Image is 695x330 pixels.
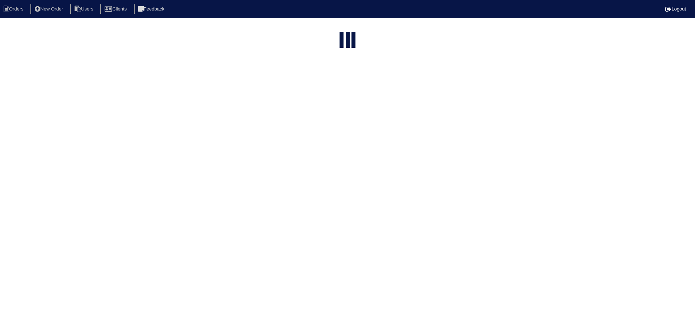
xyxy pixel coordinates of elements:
li: New Order [30,4,69,14]
li: Users [70,4,99,14]
li: Clients [100,4,132,14]
li: Feedback [134,4,170,14]
a: Users [70,6,99,12]
div: loading... [346,32,350,49]
a: New Order [30,6,69,12]
a: Logout [665,6,686,12]
a: Clients [100,6,132,12]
